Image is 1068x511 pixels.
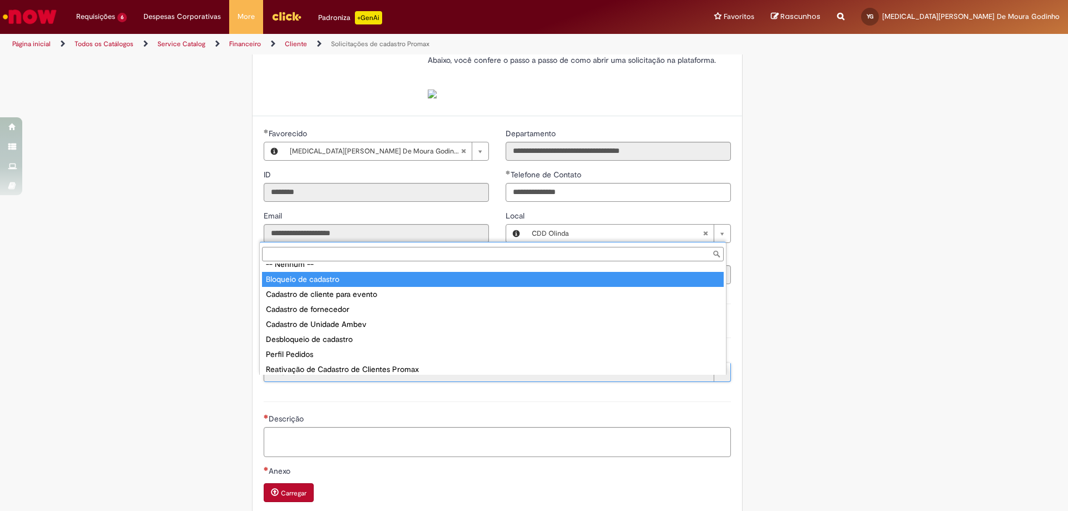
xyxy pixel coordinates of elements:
[262,332,724,347] div: Desbloqueio de cadastro
[260,264,726,375] ul: Tipo de solicitação
[262,257,724,272] div: -- Nenhum --
[262,317,724,332] div: Cadastro de Unidade Ambev
[262,347,724,362] div: Perfil Pedidos
[262,287,724,302] div: Cadastro de cliente para evento
[262,362,724,377] div: Reativação de Cadastro de Clientes Promax
[262,302,724,317] div: Cadastro de fornecedor
[262,272,724,287] div: Bloqueio de cadastro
